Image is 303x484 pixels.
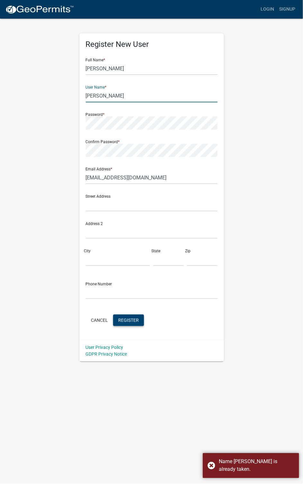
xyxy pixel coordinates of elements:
a: Signup [277,3,298,15]
a: User Privacy Policy [86,345,123,350]
span: Register [118,317,139,323]
a: Login [258,3,277,15]
div: Name Dugan is already taken. [219,458,294,473]
h5: Register New User [86,40,218,49]
button: Cancel [86,315,113,326]
button: Register [113,315,144,326]
a: GDPR Privacy Notice [86,351,127,357]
